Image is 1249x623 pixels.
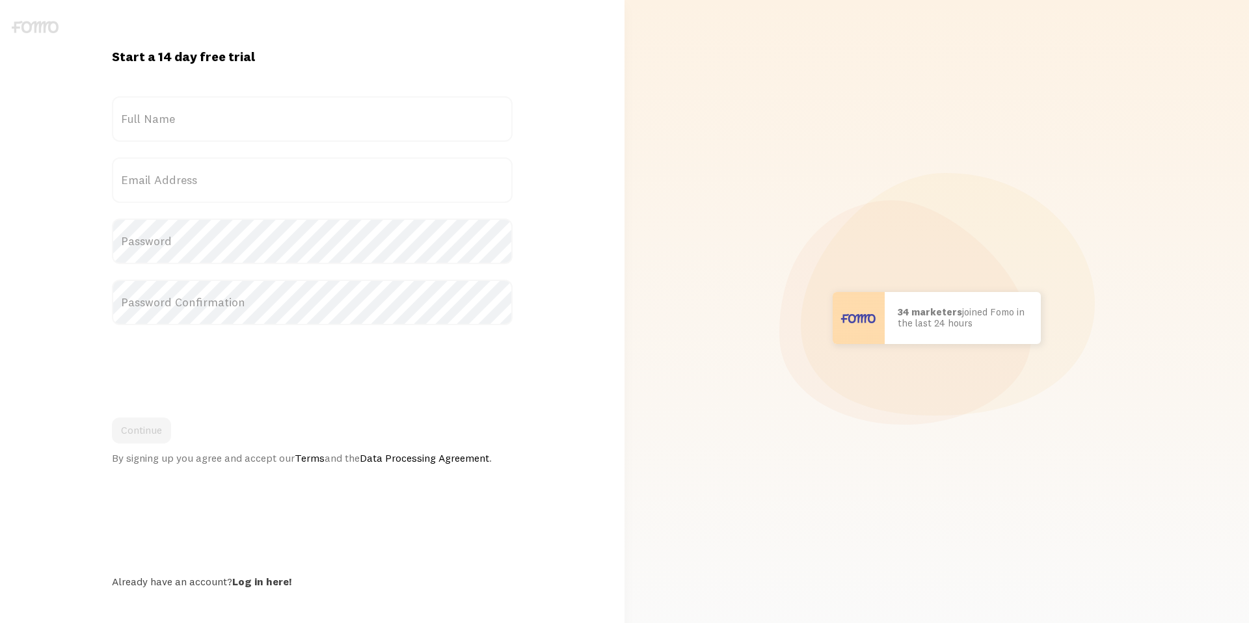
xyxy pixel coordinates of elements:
[112,451,513,464] div: By signing up you agree and accept our and the .
[112,96,513,142] label: Full Name
[12,21,59,33] img: fomo-logo-gray-b99e0e8ada9f9040e2984d0d95b3b12da0074ffd48d1e5cb62ac37fc77b0b268.svg
[112,280,513,325] label: Password Confirmation
[112,157,513,203] label: Email Address
[112,575,513,588] div: Already have an account?
[112,219,513,264] label: Password
[112,48,513,65] h1: Start a 14 day free trial
[295,451,325,464] a: Terms
[898,307,1028,328] p: joined Fomo in the last 24 hours
[898,306,962,318] b: 34 marketers
[360,451,489,464] a: Data Processing Agreement
[112,341,310,391] iframe: reCAPTCHA
[833,292,885,344] img: User avatar
[232,575,291,588] a: Log in here!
